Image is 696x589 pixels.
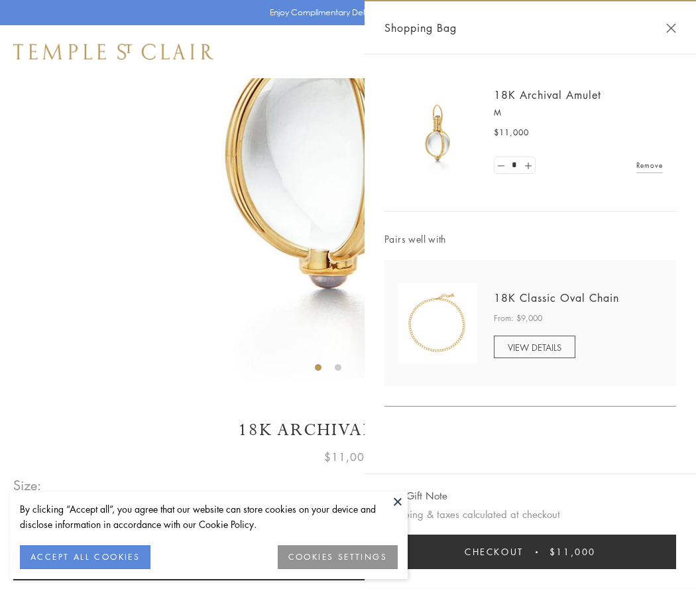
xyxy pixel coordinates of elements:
[465,545,524,559] span: Checkout
[384,488,447,504] button: Add Gift Note
[384,19,457,36] span: Shopping Bag
[494,336,575,358] a: VIEW DETAILS
[13,419,683,442] h1: 18K Archival Amulet
[20,501,398,532] div: By clicking “Accept all”, you agree that our website can store cookies on your device and disclos...
[384,535,676,569] button: Checkout $11,000
[521,157,534,174] a: Set quantity to 2
[550,545,596,559] span: $11,000
[398,93,477,172] img: 18K Archival Amulet
[384,506,676,523] p: Shipping & taxes calculated at checkout
[324,448,372,466] span: $11,000
[20,545,150,569] button: ACCEPT ALL COOKIES
[494,88,601,102] a: 18K Archival Amulet
[636,158,663,172] a: Remove
[494,126,529,139] span: $11,000
[278,545,398,569] button: COOKIES SETTINGS
[13,474,42,496] span: Size:
[494,157,508,174] a: Set quantity to 0
[494,291,619,305] a: 18K Classic Oval Chain
[384,231,676,247] span: Pairs well with
[666,23,676,33] button: Close Shopping Bag
[494,312,542,325] span: From: $9,000
[508,341,561,354] span: VIEW DETAILS
[13,44,213,60] img: Temple St. Clair
[494,106,663,119] p: M
[398,283,477,363] img: N88865-OV18
[270,6,420,19] p: Enjoy Complimentary Delivery & Returns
